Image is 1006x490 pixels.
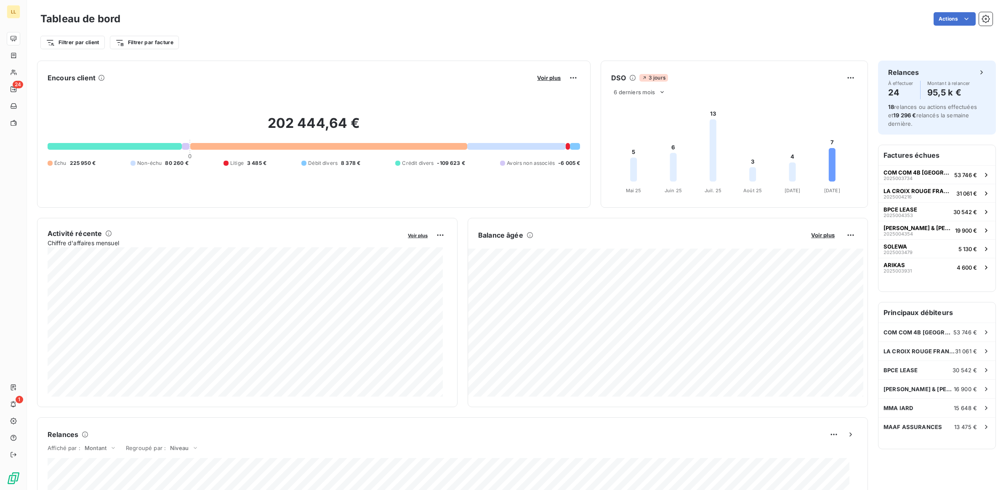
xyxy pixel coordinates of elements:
[170,445,189,451] span: Niveau
[537,74,561,81] span: Voir plus
[884,329,953,336] span: COM COM 4B [GEOGRAPHIC_DATA]
[884,231,913,236] span: 2025004354
[884,262,905,268] span: ARIKAS
[824,188,840,193] tspan: [DATE]
[402,159,434,167] span: Crédit divers
[437,159,465,167] span: -109 623 €
[7,471,20,485] img: Logo LeanPay
[955,348,977,355] span: 31 061 €
[48,228,102,238] h6: Activité récente
[878,258,995,276] button: ARIKAS20250039314 600 €
[405,231,430,239] button: Voir plus
[954,424,977,430] span: 13 475 €
[878,221,995,239] button: [PERSON_NAME] & [PERSON_NAME]202500435419 900 €
[977,461,998,482] iframe: Intercom live chat
[888,86,913,99] h4: 24
[408,233,428,238] span: Voir plus
[954,172,977,178] span: 53 746 €
[955,227,977,234] span: 19 900 €
[40,36,105,49] button: Filtrer par client
[884,424,942,430] span: MAAF ASSURANCES
[507,159,555,167] span: Avoirs non associés
[48,429,78,440] h6: Relances
[13,81,23,88] span: 24
[954,405,977,411] span: 15 648 €
[884,188,953,194] span: LA CROIX ROUGE FRANCAISE
[48,115,580,140] h2: 202 444,64 €
[957,264,977,271] span: 4 600 €
[48,445,80,451] span: Affiché par :
[626,188,641,193] tspan: Mai 25
[888,67,919,77] h6: Relances
[665,188,682,193] tspan: Juin 25
[70,159,96,167] span: 225 950 €
[888,81,913,86] span: À effectuer
[927,86,970,99] h4: 95,5 k €
[878,184,995,202] button: LA CROIX ROUGE FRANCAISE202500421631 061 €
[878,239,995,258] button: SOLEWA20250034795 130 €
[888,103,977,127] span: relances ou actions effectuées et relancés la semaine dernière.
[558,159,580,167] span: -6 005 €
[884,225,952,231] span: [PERSON_NAME] & [PERSON_NAME]
[48,238,402,247] span: Chiffre d'affaires mensuel
[884,213,913,218] span: 2025004353
[878,302,995,323] h6: Principaux débiteurs
[230,159,244,167] span: Litige
[705,188,721,193] tspan: Juil. 25
[956,190,977,197] span: 31 061 €
[884,367,918,373] span: BPCE LEASE
[927,81,970,86] span: Montant à relancer
[884,194,912,199] span: 2025004216
[884,206,917,213] span: BPCE LEASE
[614,89,655,95] span: 6 derniers mois
[884,169,951,176] span: COM COM 4B [GEOGRAPHIC_DATA]
[54,159,67,167] span: Échu
[611,73,625,83] h6: DSO
[137,159,162,167] span: Non-échu
[878,145,995,165] h6: Factures échues
[165,159,188,167] span: 80 260 €
[308,159,338,167] span: Débit divers
[884,348,955,355] span: LA CROIX ROUGE FRANCAISE
[40,11,120,26] h3: Tableau de bord
[478,230,523,240] h6: Balance âgée
[535,74,563,82] button: Voir plus
[639,74,668,82] span: 3 jours
[785,188,801,193] tspan: [DATE]
[884,386,954,392] span: [PERSON_NAME] & [PERSON_NAME]
[884,268,912,273] span: 2025003931
[7,5,20,19] div: LL
[884,250,913,255] span: 2025003479
[811,232,835,238] span: Voir plus
[954,386,977,392] span: 16 900 €
[888,103,894,110] span: 18
[878,202,995,221] button: BPCE LEASE202500435330 542 €
[743,188,762,193] tspan: Août 25
[884,405,913,411] span: MMA IARD
[809,231,837,239] button: Voir plus
[48,73,96,83] h6: Encours client
[934,12,976,26] button: Actions
[247,159,266,167] span: 3 485 €
[958,246,977,252] span: 5 130 €
[188,153,192,159] span: 0
[953,367,977,373] span: 30 542 €
[884,176,913,181] span: 2025003734
[85,445,106,451] span: Montant
[126,445,166,451] span: Regroupé par :
[953,209,977,215] span: 30 542 €
[16,396,23,403] span: 1
[893,112,916,119] span: 19 296 €
[341,159,360,167] span: 8 378 €
[884,243,907,250] span: SOLEWA
[953,329,977,336] span: 53 746 €
[878,165,995,184] button: COM COM 4B [GEOGRAPHIC_DATA]202500373453 746 €
[110,36,179,49] button: Filtrer par facture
